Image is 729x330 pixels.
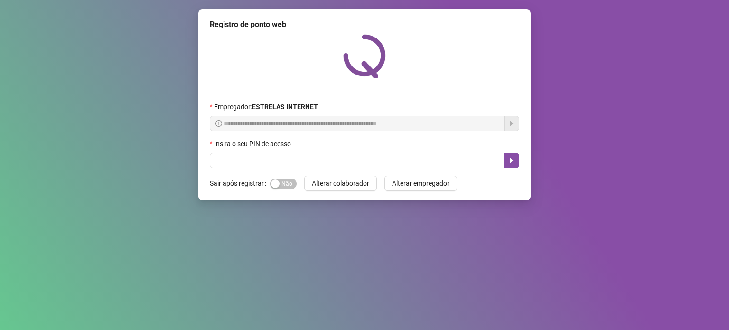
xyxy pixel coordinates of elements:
[210,176,270,191] label: Sair após registrar
[508,157,515,164] span: caret-right
[210,19,519,30] div: Registro de ponto web
[215,120,222,127] span: info-circle
[304,176,377,191] button: Alterar colaborador
[392,178,449,189] span: Alterar empregador
[384,176,457,191] button: Alterar empregador
[252,103,318,111] strong: ESTRELAS INTERNET
[210,139,297,149] label: Insira o seu PIN de acesso
[312,178,369,189] span: Alterar colaborador
[214,102,318,112] span: Empregador :
[343,34,386,78] img: QRPoint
